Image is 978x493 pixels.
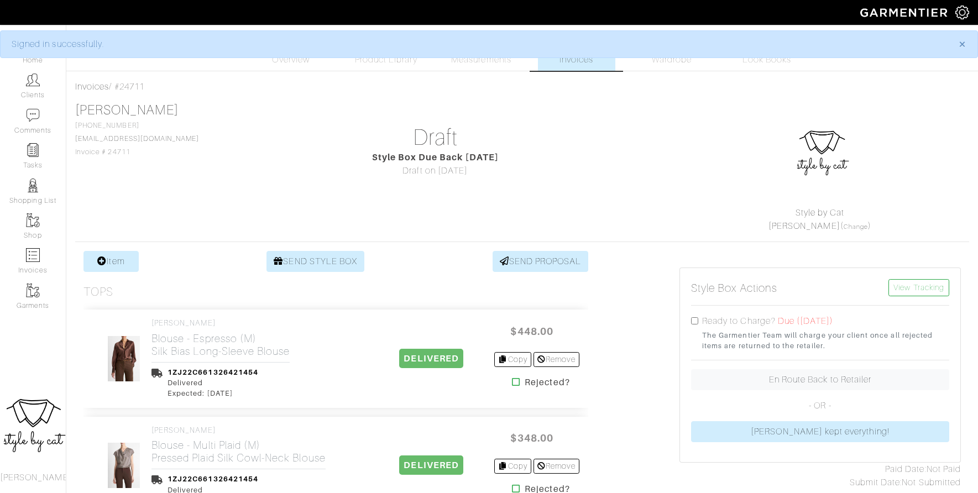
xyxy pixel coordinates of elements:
a: Style by Cat [796,208,845,218]
img: mssxQrhbudW9PX6m7jcnKBx4 [107,335,141,382]
strong: Rejected? [525,376,569,389]
a: 1ZJ22C661326421454 [168,475,258,483]
a: Item [83,251,139,272]
span: DELIVERED [399,349,463,368]
span: $348.00 [499,426,565,450]
img: orders-icon-0abe47150d42831381b5fb84f609e132dff9fe21cb692f30cb5eec754e2cba89.png [26,248,40,262]
span: DELIVERED [399,455,463,475]
a: SEND PROPOSAL [493,251,589,272]
h1: Draft [295,124,576,151]
p: - OR - [691,399,949,412]
div: Draft on [DATE] [295,164,576,177]
a: Invoices [538,30,615,71]
span: Paid Date: [885,464,927,474]
img: reminder-icon-8004d30b9f0a5d33ae49ab947aed9ed385cf756f9e5892f1edd6e32f2345188e.png [26,143,40,157]
span: [PHONE_NUMBER] Invoice # 24711 [75,122,199,156]
a: Copy [494,352,531,367]
a: Copy [494,459,531,474]
div: Style Box Due Back [DATE] [295,151,576,164]
div: ( ) [684,206,956,233]
span: Overview [272,53,309,66]
span: Product Library [355,53,417,66]
a: 1ZJ22C661326421454 [168,368,258,376]
span: Measurements [451,53,511,66]
img: SbUmJw7vM8vwsRqat2Fj5d1p [107,442,141,489]
img: gear-icon-white-bd11855cb880d31180b6d7d6211b90ccbf57a29d726f0c71d8c61bd08dd39cc2.png [955,6,969,19]
h4: [PERSON_NAME] [151,318,290,328]
img: garments-icon-b7da505a4dc4fd61783c78ac3ca0ef83fa9d6f193b1c9dc38574b1d14d53ca28.png [26,213,40,227]
div: Signed in successfully. [12,38,942,51]
span: Due ([DATE]) [778,316,834,326]
small: The Garmentier Team will charge your client once all rejected items are returned to the retailer. [702,330,949,351]
span: $448.00 [499,319,565,343]
a: Remove [534,352,579,367]
img: clients-icon-6bae9207a08558b7cb47a8932f037763ab4055f8c8b6bfacd5dc20c3e0201464.png [26,73,40,87]
img: garments-icon-b7da505a4dc4fd61783c78ac3ca0ef83fa9d6f193b1c9dc38574b1d14d53ca28.png [26,284,40,297]
h3: Tops [83,285,113,299]
a: En Route Back to Retailer [691,369,949,390]
span: Invoices [559,53,593,66]
a: [PERSON_NAME] [75,103,179,117]
a: [EMAIL_ADDRESS][DOMAIN_NAME] [75,135,199,143]
a: [PERSON_NAME] Blouse - Espresso (M)Silk Bias Long-Sleeve Blouse [151,318,290,358]
a: View Tracking [888,279,949,296]
a: [PERSON_NAME] kept everything! [691,421,949,442]
img: sqfhH5ujEUJVgHNqKcjwS58U.jpg [794,129,849,184]
h2: Blouse - Espresso (M) Silk Bias Long-Sleeve Blouse [151,332,290,358]
a: SEND STYLE BOX [266,251,364,272]
span: Wardrobe [652,53,692,66]
a: [PERSON_NAME] [768,221,840,231]
img: garmentier-logo-header-white-b43fb05a5012e4ada735d5af1a66efaba907eab6374d6393d1fbf88cb4ef424d.png [855,3,955,22]
img: comment-icon-a0a6a9ef722e966f86d9cbdc48e553b5cf19dbc54f86b18d962a5391bc8f6eb6.png [26,108,40,122]
div: Expected: [DATE] [168,388,258,398]
div: Not Paid Not Submitted [679,463,961,489]
span: Look Books [742,53,792,66]
h4: [PERSON_NAME] [151,426,326,435]
img: stylists-icon-eb353228a002819b7ec25b43dbf5f0378dd9e0616d9560372ff212230b889e62.png [26,179,40,192]
h5: Style Box Actions [691,281,777,295]
a: Change [844,223,868,230]
a: Remove [534,459,579,474]
div: / #24711 [75,80,969,93]
label: Ready to Charge? [702,314,776,328]
div: Delivered [168,377,258,388]
span: × [958,36,966,51]
a: Invoices [75,82,109,92]
span: Submit Date: [850,478,902,487]
a: [PERSON_NAME] Blouse - Multi Plaid (M)Pressed Plaid Silk Cowl-Neck Blouse [151,426,326,465]
h2: Blouse - Multi Plaid (M) Pressed Plaid Silk Cowl-Neck Blouse [151,439,326,464]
